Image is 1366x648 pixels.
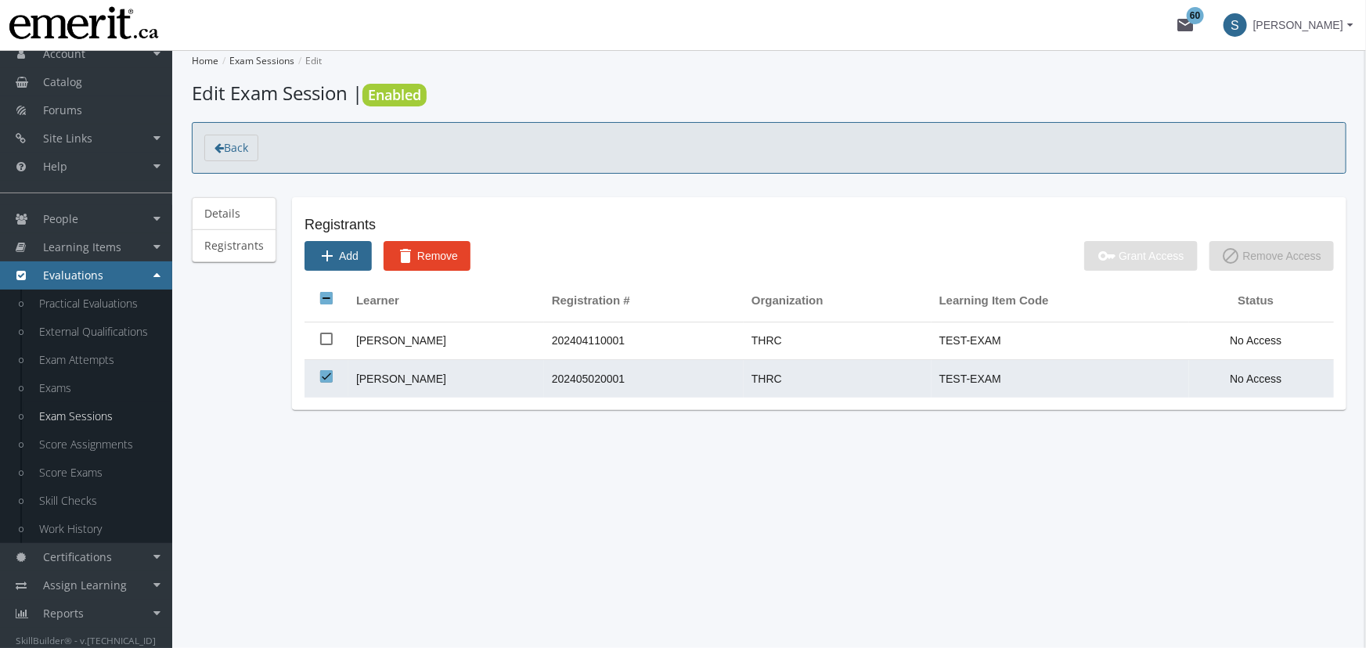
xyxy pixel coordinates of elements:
[1097,242,1184,270] span: Grant Access
[43,606,84,621] span: Reports
[229,54,294,67] a: Exam Sessions
[43,131,92,146] span: Site Links
[939,334,1001,347] span: TEST-EXAM
[318,247,337,265] mat-icon: add
[192,229,276,262] a: Registrants
[1222,247,1241,265] mat-icon: block
[318,242,359,270] span: Add
[396,247,415,265] mat-icon: delete
[1209,241,1334,271] button: Remove Access
[43,103,82,117] span: Forums
[384,241,470,271] button: Remove
[751,292,824,308] span: Organization
[1224,13,1247,37] span: S
[1253,11,1343,39] span: [PERSON_NAME]
[43,74,82,89] span: Catalog
[43,239,121,254] span: Learning Items
[224,140,248,155] span: Back
[356,292,399,308] span: Learner
[1238,292,1274,308] span: Status
[305,218,1334,233] h2: Registrants
[1230,334,1281,347] span: No Access
[43,159,67,174] span: Help
[204,135,258,161] a: Back
[1222,242,1321,270] span: Remove Access
[294,50,322,72] li: Edit
[23,290,172,318] a: Practical Evaluations
[23,318,172,346] a: External Qualifications
[1230,373,1281,385] span: No Access
[23,487,172,515] a: Skill Checks
[23,459,172,487] a: Score Exams
[192,197,276,230] a: Details
[23,515,172,543] a: Work History
[552,334,625,347] span: 202404110001
[1084,241,1197,271] button: Grant Access
[552,292,630,308] span: Registration #
[362,84,427,106] span: Enabled
[356,334,446,347] span: Sarah Durocher
[552,373,625,385] span: 202405020001
[751,334,782,347] span: THRC
[43,549,112,564] span: Certifications
[552,292,644,308] div: Registration #
[43,268,103,283] span: Evaluations
[939,373,1001,385] span: TEST-EXAM
[356,292,413,308] div: Learner
[43,46,85,61] span: Account
[23,402,172,430] a: Exam Sessions
[192,54,218,67] a: Home
[16,634,157,646] small: SkillBuilder® - v.[TECHNICAL_ID]
[43,211,78,226] span: People
[356,373,446,385] span: Sasha Yakovchuk
[1097,247,1116,265] mat-icon: key
[305,241,372,271] button: Add
[396,242,458,270] span: Remove
[23,430,172,459] a: Score Assignments
[23,346,172,374] a: Exam Attempts
[939,292,1049,308] span: Learning Item Code
[751,373,782,385] span: THRC
[1177,16,1195,34] mat-icon: mail
[939,292,1063,308] div: Learning Item Code
[751,292,838,308] div: Organization
[23,374,172,402] a: Exams
[43,578,127,592] span: Assign Learning
[192,80,1346,106] h1: Edit Exam Session |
